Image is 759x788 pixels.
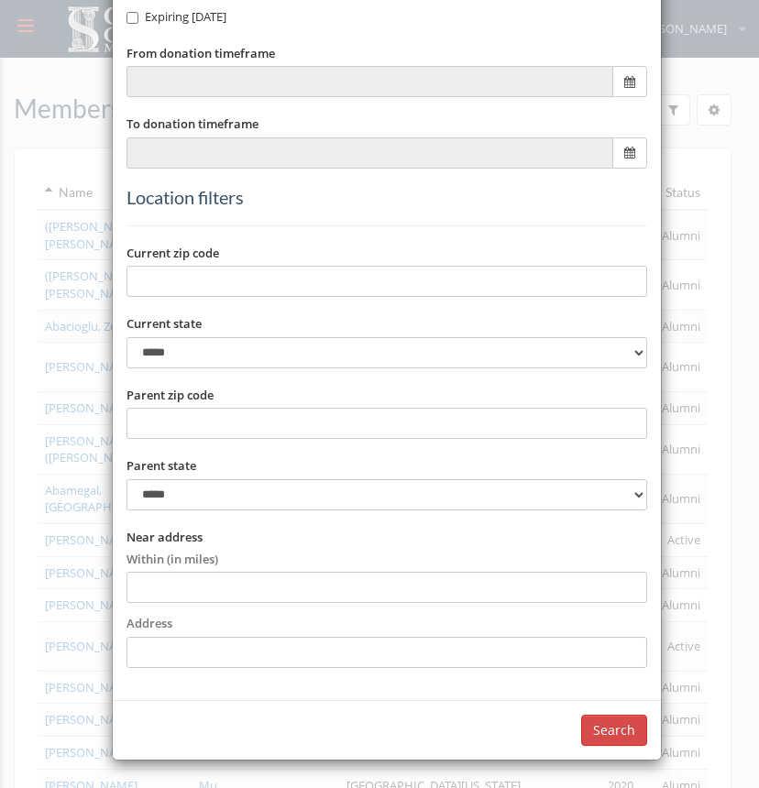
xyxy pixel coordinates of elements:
[126,315,202,333] label: Current state
[126,551,218,568] label: Within (in miles)
[126,8,226,27] label: Expiring [DATE]
[126,457,196,475] label: Parent state
[126,45,275,62] label: From donation timeframe
[126,12,138,24] input: Expiring [DATE]
[581,715,647,746] button: Search
[126,187,647,207] h5: Location filters
[126,387,214,404] label: Parent zip code
[126,115,258,133] label: To donation timeframe
[126,245,219,262] label: Current zip code
[126,603,172,632] label: Address
[126,529,203,546] label: Near address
